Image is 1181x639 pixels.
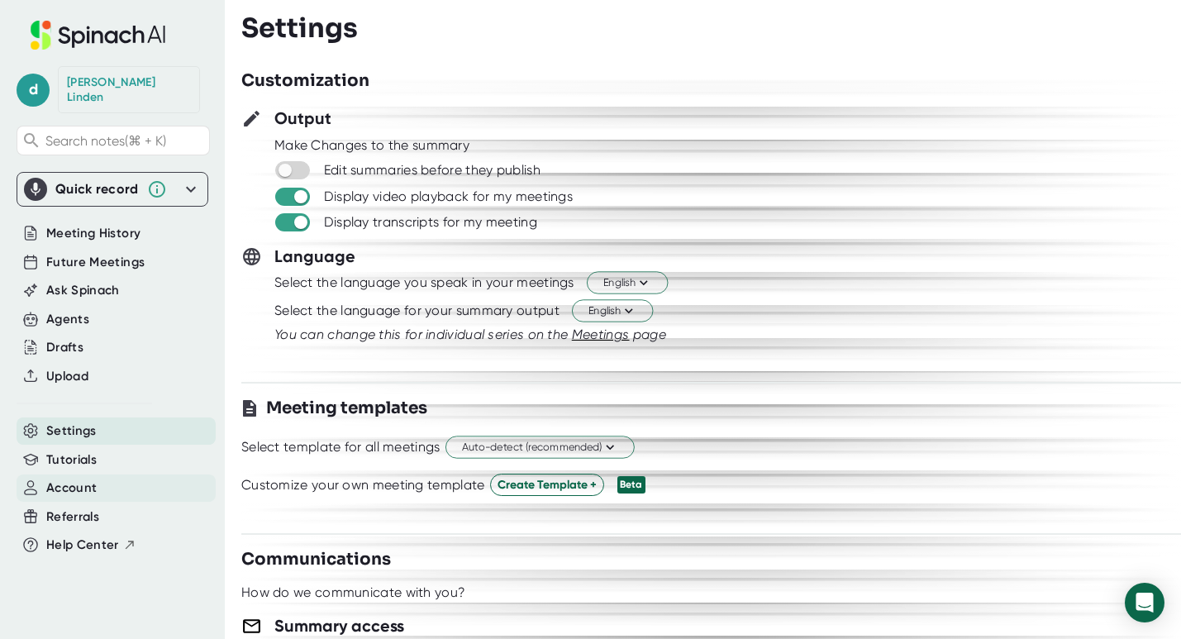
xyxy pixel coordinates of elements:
[490,474,604,496] button: Create Template +
[46,422,97,441] button: Settings
[324,188,573,205] div: Display video playback for my meetings
[46,253,145,272] button: Future Meetings
[617,476,645,494] div: Beta
[46,451,97,470] button: Tutorials
[274,106,331,131] h3: Output
[274,244,355,269] h3: Language
[587,272,668,294] button: English
[1125,583,1164,622] div: Open Intercom Messenger
[241,477,485,494] div: Customize your own meeting template
[17,74,50,107] span: d
[445,436,635,459] button: Auto-detect (recommended)
[274,303,560,319] div: Select the language for your summary output
[274,274,574,291] div: Select the language you speak in your meetings
[324,214,537,231] div: Display transcripts for my meeting
[46,367,88,386] button: Upload
[274,137,1181,154] div: Make Changes to the summary
[572,327,630,342] span: Meetings
[266,396,427,421] h3: Meeting templates
[274,613,404,638] h3: Summary access
[241,547,391,572] h3: Communications
[46,224,140,243] button: Meeting History
[45,133,166,149] span: Search notes (⌘ + K)
[588,303,636,319] span: English
[46,479,97,498] button: Account
[46,536,119,555] span: Help Center
[67,75,191,104] div: Darren Linden
[241,12,358,44] h3: Settings
[46,281,120,300] button: Ask Spinach
[498,476,597,494] span: Create Template +
[241,439,440,455] div: Select template for all meetings
[46,310,89,329] button: Agents
[572,325,630,345] button: Meetings
[462,440,618,455] span: Auto-detect (recommended)
[55,181,139,198] div: Quick record
[603,275,651,291] span: English
[572,300,653,322] button: English
[241,69,369,93] h3: Customization
[24,173,201,206] div: Quick record
[46,508,99,527] button: Referrals
[241,584,465,601] div: How do we communicate with you?
[46,338,83,357] button: Drafts
[46,536,136,555] button: Help Center
[274,327,666,342] i: You can change this for individual series on the page
[324,162,540,179] div: Edit summaries before they publish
